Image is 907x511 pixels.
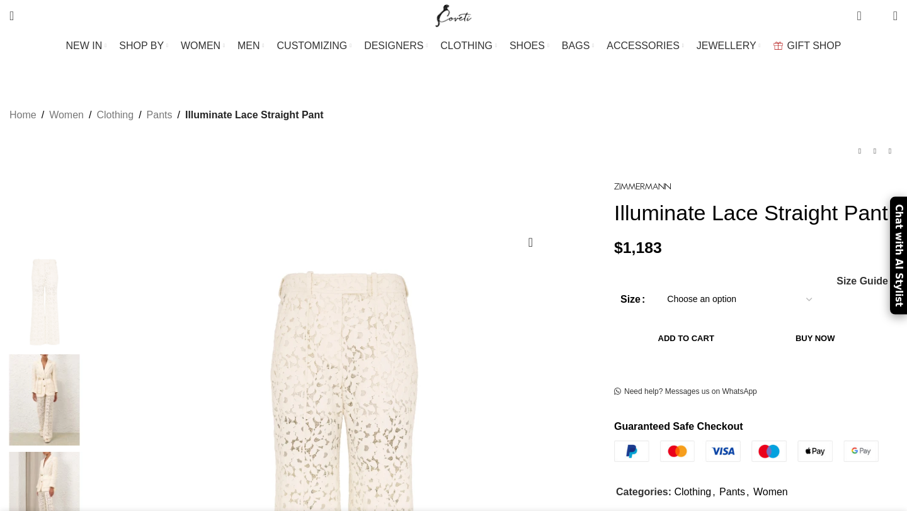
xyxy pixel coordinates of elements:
[773,42,783,50] img: GiftBag
[871,3,884,28] div: My Wishlist
[364,40,423,52] span: DESIGNERS
[852,143,867,159] a: Previous product
[181,33,225,59] a: WOMEN
[96,107,134,123] a: Clothing
[758,325,872,352] button: Buy now
[147,107,173,123] a: Pants
[66,33,107,59] a: NEW IN
[6,256,83,348] img: Zimmermann dress
[836,276,888,286] a: Size Guide
[49,107,84,123] a: Women
[697,33,761,59] a: JEWELLERY
[614,239,662,256] bdi: 1,183
[753,486,788,497] a: Women
[119,40,164,52] span: SHOP BY
[6,354,83,446] img: Zimmermann dresses
[510,33,549,59] a: SHOES
[9,107,324,123] nav: Breadcrumb
[119,33,168,59] a: SHOP BY
[614,183,671,190] img: Zimmermann
[614,421,743,432] strong: Guaranteed Safe Checkout
[620,325,751,352] button: Add to cart
[614,387,757,397] a: Need help? Messages us on WhatsApp
[433,9,475,20] a: Site logo
[620,291,645,308] label: Size
[858,6,867,16] span: 0
[697,40,756,52] span: JEWELLERY
[3,33,904,59] div: Main navigation
[185,107,324,123] span: Illuminate Lace Straight Pant
[237,33,264,59] a: MEN
[66,40,103,52] span: NEW IN
[616,486,671,497] span: Categories:
[614,200,898,226] h1: Illuminate Lace Straight Pant
[607,33,684,59] a: ACCESSORIES
[850,3,867,28] a: 0
[364,33,428,59] a: DESIGNERS
[712,484,715,500] span: ,
[510,40,545,52] span: SHOES
[440,40,493,52] span: CLOTHING
[746,484,749,500] span: ,
[607,40,680,52] span: ACCESSORIES
[3,3,20,28] a: Search
[787,40,841,52] span: GIFT SHOP
[277,33,352,59] a: CUSTOMIZING
[562,40,590,52] span: BAGS
[773,33,841,59] a: GIFT SHOP
[882,143,898,159] a: Next product
[440,33,497,59] a: CLOTHING
[562,33,594,59] a: BAGS
[874,13,883,22] span: 0
[614,239,623,256] span: $
[277,40,348,52] span: CUSTOMIZING
[9,107,37,123] a: Home
[674,486,711,497] a: Clothing
[181,40,220,52] span: WOMEN
[237,40,260,52] span: MEN
[719,486,745,497] a: Pants
[614,441,879,462] img: guaranteed-safe-checkout-bordered.j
